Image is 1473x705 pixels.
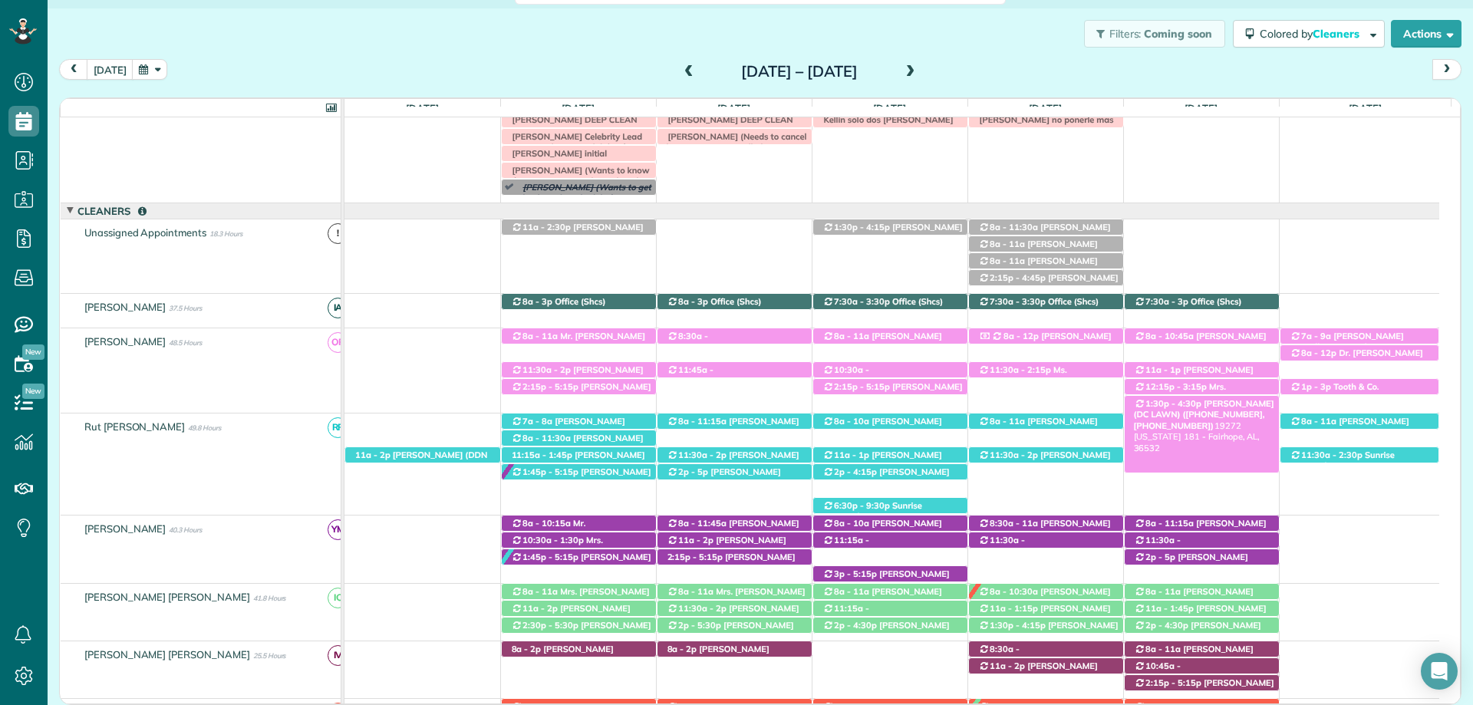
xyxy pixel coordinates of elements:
[522,620,579,631] span: 2:30p - 5:30p
[667,603,799,624] span: [PERSON_NAME] ([PHONE_NUMBER])
[522,518,572,529] span: 8a - 10:15a
[1026,102,1065,114] span: [DATE]
[169,525,202,534] span: 40.3 Hours
[822,331,942,352] span: [PERSON_NAME] ([PHONE_NUMBER])
[833,466,878,477] span: 2p - 4:15p
[522,586,559,597] span: 8a - 11a
[1125,641,1279,657] div: [STREET_ADDRESS]
[657,413,812,430] div: [STREET_ADDRESS]
[969,641,1123,657] div: [STREET_ADDRESS]
[978,586,1111,608] span: [PERSON_NAME] ([PHONE_NUMBER])
[833,568,878,579] span: 3p - 5:15p
[511,450,645,471] span: [PERSON_NAME] ([PHONE_NUMBER])
[1134,603,1267,624] span: [PERSON_NAME] ([PHONE_NUMBER])
[870,102,909,114] span: [DATE]
[978,518,1111,539] span: [PERSON_NAME] ([PHONE_NUMBER])
[714,102,753,114] span: [DATE]
[667,620,794,641] span: [PERSON_NAME] ([PHONE_NUMBER])
[1134,398,1274,431] span: [PERSON_NAME] (DC LAWN) ([PHONE_NUMBER], [PHONE_NUMBER])
[822,500,961,522] span: Sunrise Dermatology ([PHONE_NUMBER])
[1145,518,1195,529] span: 8a - 11:15a
[511,416,625,437] span: [PERSON_NAME] ([PHONE_NUMBER])
[169,304,202,312] span: 37.5 Hours
[1125,328,1279,344] div: [STREET_ADDRESS]
[677,586,714,597] span: 8a - 11a
[969,253,1123,269] div: [STREET_ADDRESS][PERSON_NAME]
[813,601,967,617] div: [STREET_ADDRESS]
[1280,413,1439,430] div: [STREET_ADDRESS]
[502,328,656,344] div: [STREET_ADDRESS]
[1233,20,1385,48] button: Colored byCleaners
[677,416,727,427] span: 8a - 11:15a
[822,545,918,567] span: [PERSON_NAME] ([PHONE_NUMBER])
[978,272,1119,294] span: [PERSON_NAME] ([PHONE_NUMBER])
[978,222,1111,243] span: [PERSON_NAME] ([PHONE_NUMBER])
[822,381,963,403] span: [PERSON_NAME] ([PHONE_NUMBER])
[822,620,950,641] span: [PERSON_NAME] ([PHONE_NUMBER])
[1260,27,1365,41] span: Colored by
[511,466,651,488] span: [PERSON_NAME] ([PHONE_NUMBER])
[667,416,799,437] span: [PERSON_NAME] ([PHONE_NUMBER])
[833,620,878,631] span: 2p - 4:30p
[1109,27,1142,41] span: Filters:
[87,59,133,80] button: [DATE]
[328,645,348,666] span: IV
[253,651,286,660] span: 25.5 Hours
[667,518,799,539] span: [PERSON_NAME] ([PHONE_NUMBER])
[1125,362,1279,378] div: [STREET_ADDRESS]
[502,601,656,617] div: [STREET_ADDRESS]
[511,603,631,624] span: [PERSON_NAME] ([PHONE_NUMBER])
[1432,59,1461,80] button: next
[328,519,348,540] span: YM
[1134,586,1254,608] span: [PERSON_NAME] ([PHONE_NUMBER])
[969,532,1123,549] div: [STREET_ADDRESS]
[813,618,967,634] div: [STREET_ADDRESS][PERSON_NAME]
[516,182,652,226] span: [PERSON_NAME] (Wants to get back on the schedule for [DATE] or [DATE] at 10 am - 11 am with [PERS...
[969,658,1123,674] div: [STREET_ADDRESS]
[813,516,967,532] div: [STREET_ADDRESS][PERSON_NAME]
[253,594,286,602] span: 41.8 Hours
[328,298,348,318] span: IA
[822,466,950,488] span: [PERSON_NAME] ([PHONE_NUMBER])
[677,603,727,614] span: 11:30a - 2p
[522,381,579,392] span: 2:15p - 5:15p
[978,331,1112,352] span: [PERSON_NAME] ([PHONE_NUMBER])
[1144,27,1213,41] span: Coming soon
[989,272,1046,283] span: 2:15p - 4:45p
[1290,381,1379,403] span: Tooth & Co. ([PHONE_NUMBER])
[989,222,1039,232] span: 8a - 11:30a
[1134,661,1181,682] span: 10:45a - 1:15p
[969,362,1123,378] div: [STREET_ADDRESS][PERSON_NAME]
[81,301,170,313] span: [PERSON_NAME]
[667,331,709,352] span: 8:30a - 11:30a
[978,239,1098,260] span: [PERSON_NAME] ([PHONE_NUMBER])
[1300,331,1332,341] span: 7a - 9a
[502,362,656,378] div: [STREET_ADDRESS]
[1125,294,1279,310] div: 11940 [US_STATE] 181 - Fairhope, AL, 36532
[522,466,579,477] span: 1:45p - 5:15p
[657,549,812,565] div: [STREET_ADDRESS]
[822,364,870,386] span: 10:30a - 1:15p
[657,618,812,634] div: [STREET_ADDRESS]
[657,584,812,600] div: [STREET_ADDRESS][PERSON_NAME]
[978,364,1067,397] span: Ms. [PERSON_NAME] ([PHONE_NUMBER])
[822,450,942,471] span: [PERSON_NAME] ([PHONE_NUMBER])
[667,552,724,562] span: 2:15p - 5:15p
[502,464,656,480] div: [STREET_ADDRESS]
[969,618,1123,634] div: [STREET_ADDRESS]
[989,661,1026,671] span: 11a - 2p
[657,532,812,549] div: [STREET_ADDRESS]
[989,239,1026,249] span: 8a - 11a
[1134,364,1254,386] span: [PERSON_NAME] ([PHONE_NUMBER])
[502,549,656,565] div: [STREET_ADDRESS]
[328,332,348,353] span: OP
[822,586,942,608] span: [PERSON_NAME] ([PHONE_NUMBER])
[657,328,812,344] div: [STREET_ADDRESS]
[989,416,1026,427] span: 8a - 11a
[667,644,698,654] span: 8a - 2p
[969,584,1123,600] div: [STREET_ADDRESS]
[1125,532,1279,549] div: [STREET_ADDRESS]
[813,532,967,549] div: [STREET_ADDRESS]
[511,644,614,665] span: [PERSON_NAME] ([PHONE_NUMBER])
[1145,398,1202,409] span: 1:30p - 4:30p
